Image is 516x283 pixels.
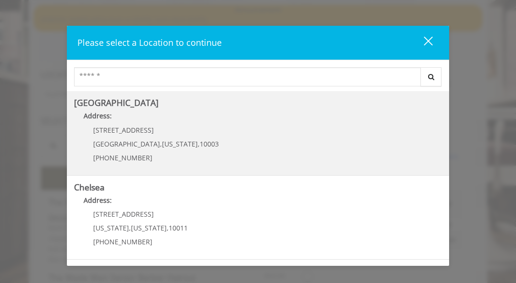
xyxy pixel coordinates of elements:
input: Search Center [74,67,421,86]
span: 10011 [169,223,188,232]
div: close dialog [413,36,432,50]
span: , [129,223,131,232]
span: , [160,139,162,148]
span: [STREET_ADDRESS] [93,126,154,135]
span: [PHONE_NUMBER] [93,237,152,246]
span: 10003 [200,139,219,148]
button: close dialog [406,33,439,52]
span: Please select a Location to continue [77,37,222,48]
span: [US_STATE] [131,223,167,232]
span: [GEOGRAPHIC_DATA] [93,139,160,148]
span: , [198,139,200,148]
b: [GEOGRAPHIC_DATA] [74,97,159,108]
b: Address: [84,111,112,120]
span: [STREET_ADDRESS] [93,210,154,219]
span: [US_STATE] [93,223,129,232]
i: Search button [426,73,437,80]
b: Chelsea [74,181,105,193]
span: [US_STATE] [162,139,198,148]
b: Address: [84,196,112,205]
div: Center Select [74,67,442,91]
span: , [167,223,169,232]
span: [PHONE_NUMBER] [93,153,152,162]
